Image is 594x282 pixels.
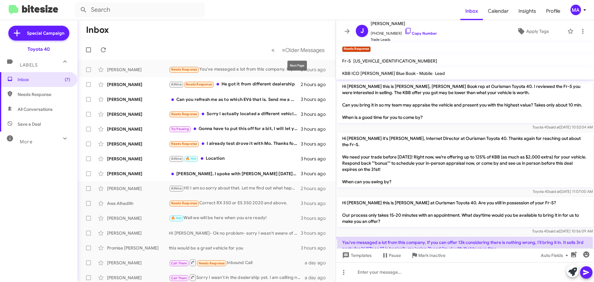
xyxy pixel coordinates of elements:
span: Needs Response [199,261,225,265]
div: 2 hours ago [301,81,331,88]
div: Inbound Call [169,259,305,267]
div: HI! I am so sorry about that. Let me find out what happened. [169,185,301,192]
div: You've messaged a lot from this company. If you can offer 13k considering there is nothing wrong,... [169,66,301,73]
span: 🔥 Hot [171,216,182,220]
div: [PERSON_NAME] [107,230,169,236]
div: [PERSON_NAME] [107,185,169,192]
p: You've messaged a lot from this company. If you can offer 13k considering there is nothing wrong,... [337,237,593,254]
span: Athina [171,186,182,190]
span: Needs Response [171,67,197,72]
div: 3 hours ago [301,96,331,102]
span: Pause [389,250,401,261]
p: Hi [PERSON_NAME] this is [PERSON_NAME], [PERSON_NAME] Book rep at Ourisman Toyota 40. I reviewed ... [337,81,593,123]
span: Templates [341,250,372,261]
a: Calendar [483,2,514,20]
div: [PERSON_NAME] [107,215,169,221]
div: [PERSON_NAME] [107,156,169,162]
div: [PERSON_NAME] [107,111,169,117]
span: Toyota 40 [DATE] 11:07:00 AM [533,189,593,194]
span: Needs Response [171,142,197,146]
div: Correct RX 350 or ES 350 2020 and above. [169,200,301,207]
nav: Page navigation example [268,44,328,56]
span: Toyota 40 [DATE] 10:56:09 AM [532,229,593,233]
span: said at [549,189,560,194]
div: 3 hours ago [301,200,331,206]
div: [PERSON_NAME] [107,260,169,266]
span: Lead [435,71,445,76]
span: « [271,46,275,54]
div: Gonna have to put this off for a bit, I will let you know when im able [169,125,301,132]
button: Previous [268,44,278,56]
span: Special Campaign [27,30,64,36]
span: Toyota 40 [DATE] 10:52:04 AM [532,125,593,129]
div: this would be a great vehicle for you [169,245,301,251]
div: Location [169,155,301,162]
div: [PERSON_NAME] [107,141,169,147]
p: Hi [PERSON_NAME] this is [PERSON_NAME] at Ourisman Toyota 40. Are you still in possession of your... [337,197,593,227]
span: Call Them [171,261,187,265]
span: Mark Inactive [418,250,445,261]
div: 2 hours ago [301,185,331,192]
div: a day ago [305,260,331,266]
span: Apply Tags [526,26,549,37]
h1: Inbox [86,25,109,35]
div: Can you refresh me as to which EV6 that is. Send me a web page. I've been looking at so many cars... [169,96,301,102]
span: Older Messages [285,47,325,54]
button: Templates [336,250,377,261]
span: Labels [20,62,38,68]
span: Trade Leads [371,37,437,43]
span: said at [549,229,559,233]
button: Mark Inactive [406,250,450,261]
span: Inbox [18,76,70,83]
span: Needs Response [171,112,197,116]
div: 3 hours ago [301,126,331,132]
span: Auto Fields [541,250,570,261]
div: a day ago [305,275,331,281]
div: Well we will be here when you are ready! [169,215,301,222]
span: [PHONE_NUMBER] [371,27,437,37]
div: 3 hours ago [301,171,331,177]
div: 3 hours ago [301,215,331,221]
span: All Conversations [18,106,53,112]
a: Insights [514,2,541,20]
small: Needs Response [342,46,371,52]
a: Copy Number [404,31,437,36]
span: Athina [171,82,182,86]
span: Needs Response [171,201,197,205]
span: [US_VEHICLE_IDENTIFICATION_NUMBER] [353,58,437,64]
span: J [360,26,364,36]
div: Toyota 40 [28,46,50,52]
a: Profile [541,2,565,20]
span: More [20,139,32,145]
span: Needs Response [18,91,70,98]
div: [PERSON_NAME] [107,275,169,281]
div: 3 hours ago [301,245,331,251]
div: [PERSON_NAME] [107,81,169,88]
div: He got it from different dealership [169,81,301,88]
span: [PERSON_NAME] [371,20,437,27]
div: Next Page [287,61,307,71]
span: Fr-S [342,58,351,64]
div: 3 hours ago [301,230,331,236]
div: [PERSON_NAME] [107,96,169,102]
span: Save a Deal [18,121,41,127]
div: [PERSON_NAME] [107,67,169,73]
div: Aws Alhadith [107,200,169,206]
a: Special Campaign [8,26,69,41]
button: Next [278,44,328,56]
span: (7) [65,76,70,83]
span: 🔥 Hot [186,157,196,161]
button: Auto Fields [536,250,575,261]
p: Hi [PERSON_NAME] it's [PERSON_NAME], Internet Director at Ourisman Toyota 40. Thanks again for re... [337,133,593,187]
a: Inbox [460,2,483,20]
button: MA [565,5,587,15]
span: Athina [171,157,182,161]
div: 2 hours ago [301,67,331,73]
span: » [282,46,285,54]
div: 3 hours ago [301,156,331,162]
span: Needs Response [186,82,212,86]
